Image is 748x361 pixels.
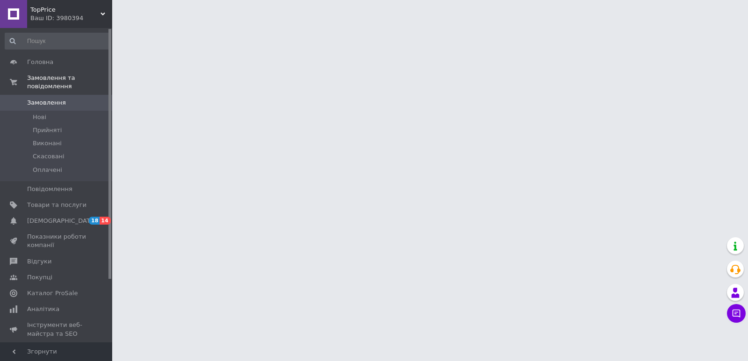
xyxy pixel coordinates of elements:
[33,166,62,174] span: Оплачені
[727,304,746,323] button: Чат з покупцем
[89,217,100,225] span: 18
[27,74,112,91] span: Замовлення та повідомлення
[27,257,51,266] span: Відгуки
[27,321,86,338] span: Інструменти веб-майстра та SEO
[27,289,78,297] span: Каталог ProSale
[27,185,72,193] span: Повідомлення
[33,113,46,121] span: Нові
[30,14,112,22] div: Ваш ID: 3980394
[27,233,86,249] span: Показники роботи компанії
[5,33,110,50] input: Пошук
[27,305,59,313] span: Аналітика
[100,217,110,225] span: 14
[27,201,86,209] span: Товари та послуги
[27,99,66,107] span: Замовлення
[27,58,53,66] span: Головна
[27,217,96,225] span: [DEMOGRAPHIC_DATA]
[33,152,65,161] span: Скасовані
[30,6,101,14] span: TopPrice
[33,139,62,148] span: Виконані
[27,273,52,282] span: Покупці
[33,126,62,134] span: Прийняті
